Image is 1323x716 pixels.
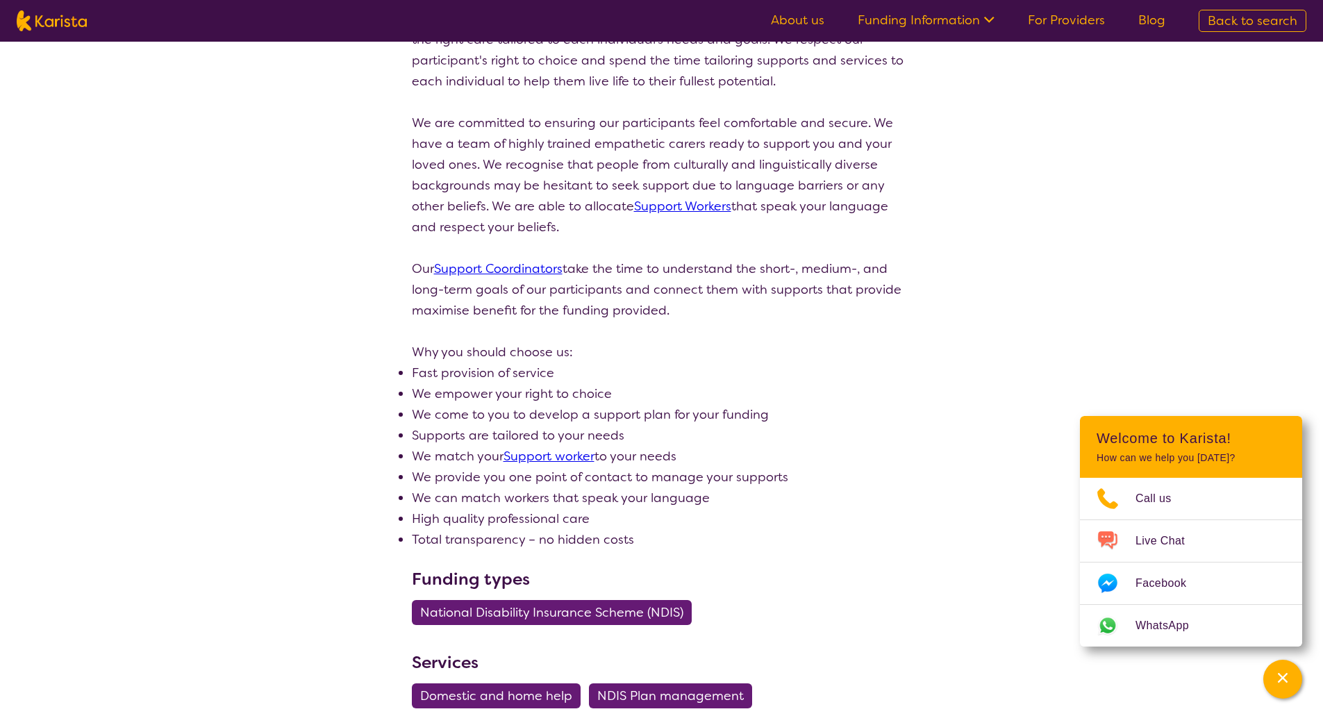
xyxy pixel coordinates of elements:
a: For Providers [1028,12,1105,28]
h3: Services [412,650,912,675]
a: Support Workers [634,198,731,215]
a: Web link opens in a new tab. [1080,605,1302,647]
a: Support Coordinators [434,260,563,277]
li: We can match workers that speak your language [412,488,912,508]
a: Support worker [504,448,594,465]
div: Channel Menu [1080,416,1302,647]
li: We match your to your needs [412,446,912,467]
h3: Funding types [412,567,912,592]
li: We provide you one point of contact to manage your supports [412,467,912,488]
p: Our take the time to understand the short-, medium-, and long-term goals of our participants and ... [412,258,912,321]
li: We come to you to develop a support plan for your funding [412,404,912,425]
a: National Disability Insurance Scheme (NDIS) [412,604,700,621]
span: Call us [1135,488,1188,509]
span: WhatsApp [1135,615,1206,636]
ul: Choose channel [1080,478,1302,647]
span: Facebook [1135,573,1203,594]
span: National Disability Insurance Scheme (NDIS) [420,600,683,625]
span: Live Chat [1135,531,1201,551]
li: We empower your right to choice [412,383,912,404]
li: Fast provision of service [412,363,912,383]
button: Channel Menu [1263,660,1302,699]
li: Supports are tailored to your needs [412,425,912,446]
a: Domestic and home help [412,688,589,704]
a: Back to search [1199,10,1306,32]
a: Funding Information [858,12,995,28]
a: About us [771,12,824,28]
a: NDIS Plan management [589,688,760,704]
p: How can we help you [DATE]? [1097,452,1285,464]
span: Domestic and home help [420,683,572,708]
a: Blog [1138,12,1165,28]
span: Back to search [1208,13,1297,29]
li: Total transparency – no hidden costs [412,529,912,550]
p: Why you should choose us: [412,342,912,363]
p: We are committed to ensuring our participants feel comfortable and secure. We have a team of high... [412,113,912,238]
li: High quality professional care [412,508,912,529]
h2: Welcome to Karista! [1097,430,1285,447]
img: Karista logo [17,10,87,31]
span: NDIS Plan management [597,683,744,708]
